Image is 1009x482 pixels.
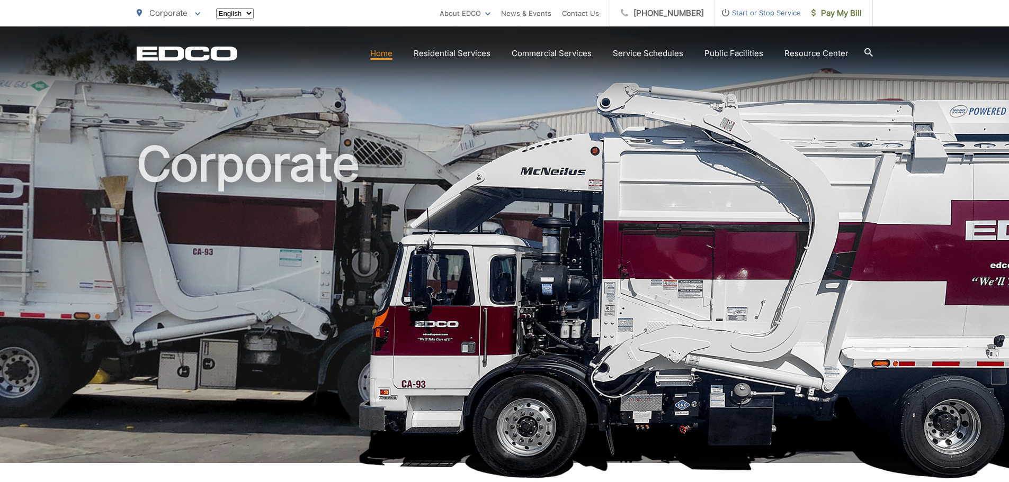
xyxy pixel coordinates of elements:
a: Contact Us [562,7,599,20]
a: Home [370,47,392,60]
a: EDCD logo. Return to the homepage. [137,46,237,61]
span: Pay My Bill [811,7,862,20]
a: News & Events [501,7,551,20]
span: Corporate [149,8,187,18]
a: Commercial Services [512,47,592,60]
a: Residential Services [414,47,490,60]
a: Service Schedules [613,47,683,60]
a: Public Facilities [704,47,763,60]
a: About EDCO [440,7,490,20]
h1: Corporate [137,138,873,472]
select: Select a language [216,8,254,19]
a: Resource Center [784,47,849,60]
